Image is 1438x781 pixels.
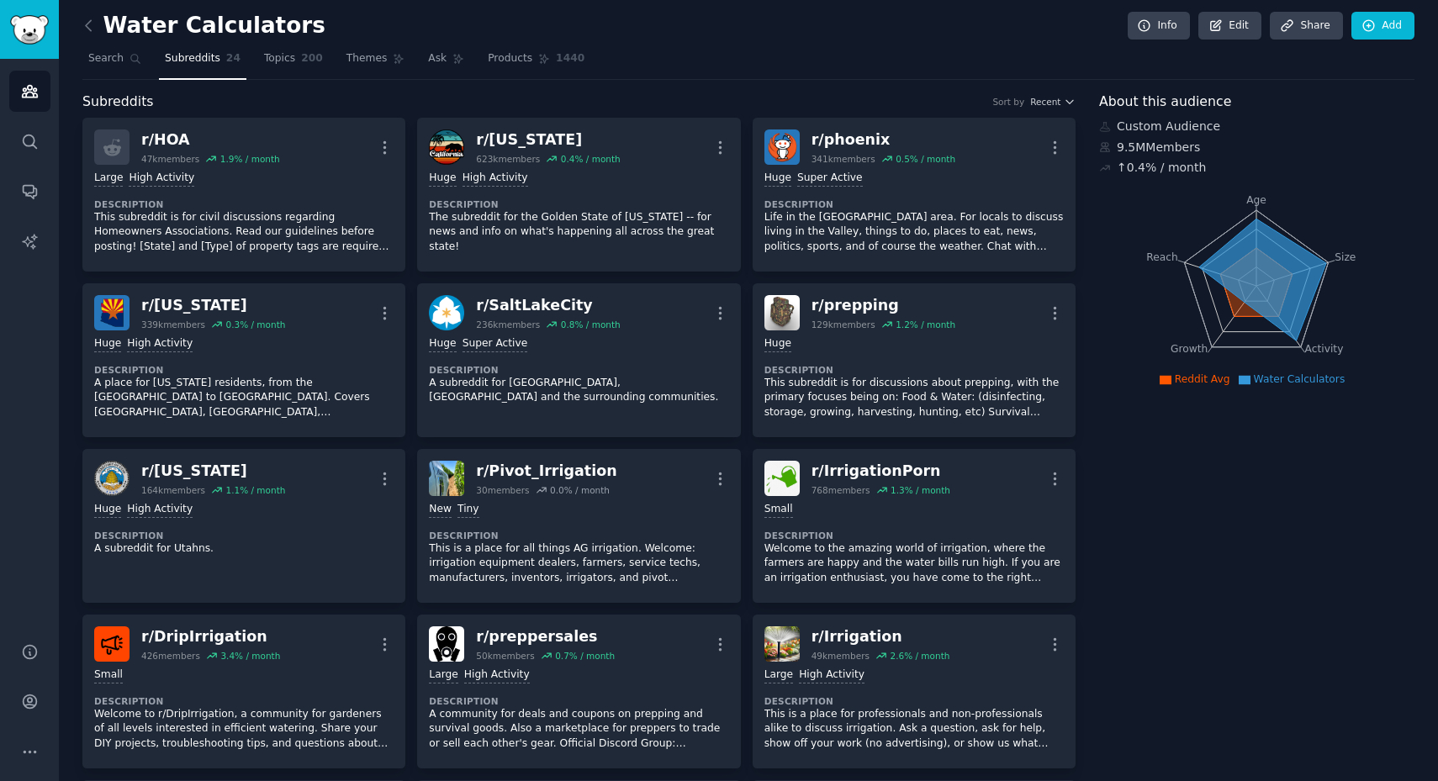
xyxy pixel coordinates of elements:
[1246,194,1266,206] tspan: Age
[346,51,388,66] span: Themes
[82,118,405,272] a: r/HOA47kmembers1.9% / monthLargeHigh ActivityDescriptionThis subreddit is for civil discussions r...
[429,461,464,496] img: Pivot_Irrigation
[428,51,447,66] span: Ask
[94,541,394,557] p: A subreddit for Utahns.
[556,51,584,66] span: 1440
[476,153,540,165] div: 623k members
[141,484,205,496] div: 164k members
[429,530,728,541] dt: Description
[417,118,740,272] a: Californiar/[US_STATE]623kmembers0.4% / monthHugeHigh ActivityDescriptionThe subreddit for the Go...
[429,295,464,330] img: SaltLakeCity
[812,484,870,496] div: 768 members
[812,129,955,150] div: r/ phoenix
[127,502,193,518] div: High Activity
[812,461,950,482] div: r/ IrrigationPorn
[764,336,791,352] div: Huge
[258,45,329,80] a: Topics200
[141,626,280,647] div: r/ DripIrrigation
[476,295,620,316] div: r/ SaltLakeCity
[141,153,199,165] div: 47k members
[476,484,529,496] div: 30 members
[550,484,610,496] div: 0.0 % / month
[797,171,863,187] div: Super Active
[1146,251,1178,262] tspan: Reach
[764,198,1064,210] dt: Description
[94,461,130,496] img: Utah
[764,461,800,496] img: IrrigationPorn
[141,295,285,316] div: r/ [US_STATE]
[1030,96,1076,108] button: Recent
[753,118,1076,272] a: phoenixr/phoenix341kmembers0.5% / monthHugeSuper ActiveDescriptionLife in the [GEOGRAPHIC_DATA] a...
[1099,118,1414,135] div: Custom Audience
[1254,373,1345,385] span: Water Calculators
[896,153,955,165] div: 0.5 % / month
[429,198,728,210] dt: Description
[1099,92,1231,113] span: About this audience
[891,484,950,496] div: 1.3 % / month
[94,626,130,662] img: DripIrrigation
[94,695,394,707] dt: Description
[94,530,394,541] dt: Description
[429,541,728,586] p: This is a place for all things AG irrigation. Welcome: irrigation equipment dealers, farmers, ser...
[82,615,405,768] a: DripIrrigationr/DripIrrigation426members3.4% / monthSmallDescriptionWelcome to r/DripIrrigation, ...
[82,13,325,40] h2: Water Calculators
[94,336,121,352] div: Huge
[764,695,1064,707] dt: Description
[94,295,130,330] img: arizona
[476,650,534,662] div: 50k members
[753,283,1076,437] a: preppingr/prepping129kmembers1.2% / monthHugeDescriptionThis subreddit is for discussions about p...
[488,51,532,66] span: Products
[764,626,800,662] img: Irrigation
[429,129,464,165] img: California
[1128,12,1190,40] a: Info
[264,51,295,66] span: Topics
[1270,12,1342,40] a: Share
[94,668,123,683] div: Small
[764,376,1064,420] p: This subreddit is for discussions about prepping, with the primary focuses being on: Food & Water...
[764,668,793,683] div: Large
[1335,251,1356,262] tspan: Size
[225,319,285,330] div: 0.3 % / month
[94,707,394,752] p: Welcome to r/DripIrrigation, a community for gardeners of all levels interested in efficient wate...
[159,45,246,80] a: Subreddits24
[764,541,1064,586] p: Welcome to the amazing world of irrigation, where the farmers are happy and the water bills run h...
[463,336,528,352] div: Super Active
[429,695,728,707] dt: Description
[764,530,1064,541] dt: Description
[220,650,280,662] div: 3.4 % / month
[1351,12,1414,40] a: Add
[429,171,456,187] div: Huge
[1305,343,1344,355] tspan: Activity
[457,502,479,518] div: Tiny
[812,319,875,330] div: 129k members
[165,51,220,66] span: Subreddits
[890,650,949,662] div: 2.6 % / month
[82,92,154,113] span: Subreddits
[94,210,394,255] p: This subreddit is for civil discussions regarding Homeowners Associations. Read our guidelines be...
[429,210,728,255] p: The subreddit for the Golden State of [US_STATE] -- for news and info on what's happening all acr...
[141,650,200,662] div: 426 members
[1175,373,1230,385] span: Reddit Avg
[476,129,620,150] div: r/ [US_STATE]
[94,376,394,420] p: A place for [US_STATE] residents, from the [GEOGRAPHIC_DATA] to [GEOGRAPHIC_DATA]. Covers [GEOGRA...
[429,707,728,752] p: A community for deals and coupons on prepping and survival goods. Also a marketplace for preppers...
[429,626,464,662] img: preppersales
[94,502,121,518] div: Huge
[764,171,791,187] div: Huge
[141,129,280,150] div: r/ HOA
[141,319,205,330] div: 339k members
[764,707,1064,752] p: This is a place for professionals and non-professionals alike to discuss irrigation. Ask a questi...
[1117,159,1206,177] div: ↑ 0.4 % / month
[1099,139,1414,156] div: 9.5M Members
[141,461,285,482] div: r/ [US_STATE]
[812,153,875,165] div: 341k members
[812,295,955,316] div: r/ prepping
[799,668,864,683] div: High Activity
[225,484,285,496] div: 1.1 % / month
[764,210,1064,255] p: Life in the [GEOGRAPHIC_DATA] area. For locals to discuss living in the Valley, things to do, pla...
[482,45,590,80] a: Products1440
[555,650,615,662] div: 0.7 % / month
[764,295,800,330] img: prepping
[464,668,530,683] div: High Activity
[764,502,793,518] div: Small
